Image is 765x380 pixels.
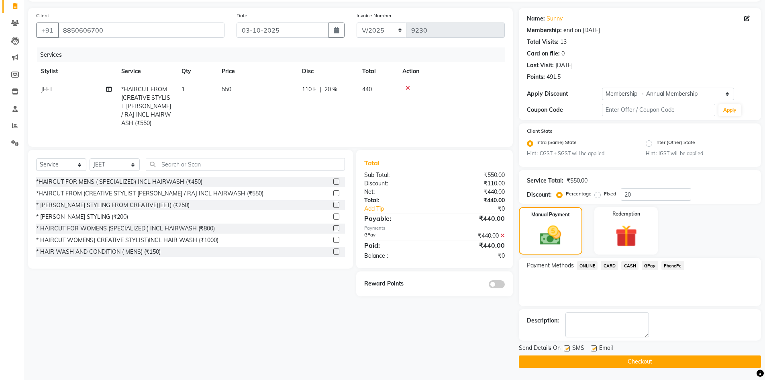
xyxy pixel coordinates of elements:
div: *HAIRCUT FROM (CREATIVE STYLIST [PERSON_NAME] / RAJ INCL HAIRWASH (₹550) [36,189,263,198]
button: Checkout [519,355,761,368]
th: Stylist [36,62,116,80]
span: Total [364,159,383,167]
th: Action [398,62,505,80]
small: Hint : IGST will be applied [646,150,753,157]
label: Redemption [612,210,640,218]
div: Paid: [358,240,435,250]
img: _cash.svg [533,223,568,248]
div: ₹440.00 [435,214,511,223]
span: CASH [621,261,639,270]
div: Apply Discount [527,90,602,98]
div: * [PERSON_NAME] STYLING FROM CREATIVE(JEET) (₹250) [36,201,190,210]
div: Total Visits: [527,38,559,46]
div: 0 [561,49,565,58]
label: Fixed [604,190,616,197]
div: ₹440.00 [435,196,511,205]
div: Name: [527,14,545,23]
span: GPay [642,261,658,270]
span: 20 % [324,85,337,94]
div: Description: [527,316,559,325]
span: JEET [41,86,53,93]
span: CARD [601,261,618,270]
label: Client State [527,127,553,135]
div: ₹550.00 [567,177,588,185]
input: Search or Scan [146,158,345,170]
span: Payment Methods [527,261,574,270]
div: Total: [358,196,435,205]
div: Payable: [358,214,435,223]
span: 1 [182,86,185,93]
span: 110 F [302,85,316,94]
th: Price [217,62,297,80]
div: 13 [560,38,567,46]
div: ₹440.00 [435,188,511,196]
div: Discount: [358,179,435,188]
span: Send Details On [519,344,561,354]
div: end on [DATE] [563,26,600,35]
div: Net: [358,188,435,196]
div: Sub Total: [358,171,435,179]
label: Inter (Other) State [655,139,695,148]
div: Balance : [358,252,435,260]
div: ₹440.00 [435,232,511,240]
div: Reward Points [358,279,435,288]
th: Total [357,62,398,80]
div: Service Total: [527,177,563,185]
div: Services [37,47,511,62]
div: ₹110.00 [435,179,511,188]
div: * HAIR WASH AND CONDITION ( MENS) (₹150) [36,248,161,256]
span: PhonePe [661,261,684,270]
div: [DATE] [555,61,573,70]
button: +91 [36,23,59,38]
label: Manual Payment [531,211,570,218]
div: ₹550.00 [435,171,511,179]
div: *HAIRCUT FOR MENS ( SPECIALIZED) INCL HAIRWASH (₹450) [36,178,202,186]
label: Intra (Same) State [537,139,577,148]
div: Membership: [527,26,562,35]
div: Payments [364,225,504,232]
img: _gift.svg [608,222,644,250]
a: Sunny [547,14,563,23]
div: GPay [358,232,435,240]
span: ONLINE [577,261,598,270]
span: Email [599,344,613,354]
a: Add Tip [358,205,447,213]
span: 440 [362,86,372,93]
label: Percentage [566,190,592,197]
th: Qty [177,62,217,80]
span: SMS [572,344,584,354]
div: Card on file: [527,49,560,58]
div: 491.5 [547,73,561,81]
div: * HAIRCUT WOMENS( CREATIVE STYLIST)INCL HAIR WASH (₹1000) [36,236,218,244]
div: ₹0 [435,252,511,260]
th: Disc [297,62,357,80]
div: ₹440.00 [435,240,511,250]
input: Search by Name/Mobile/Email/Code [58,23,224,38]
label: Client [36,12,49,19]
span: 550 [222,86,231,93]
span: | [320,85,321,94]
div: Coupon Code [527,106,602,114]
div: Points: [527,73,545,81]
div: Discount: [527,191,552,199]
button: Apply [718,104,741,116]
th: Service [116,62,177,80]
label: Date [237,12,247,19]
span: *HAIRCUT FROM (CREATIVE STYLIST [PERSON_NAME] / RAJ INCL HAIRWASH (₹550) [121,86,171,127]
div: Last Visit: [527,61,554,70]
div: * [PERSON_NAME] STYLING (₹200) [36,213,128,221]
label: Invoice Number [357,12,392,19]
small: Hint : CGST + SGST will be applied [527,150,634,157]
input: Enter Offer / Coupon Code [602,104,715,116]
div: ₹0 [447,205,511,213]
div: * HAIRCUT FOR WOMENS (SPECIALIZED ) INCL HAIRWASH (₹800) [36,224,215,233]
